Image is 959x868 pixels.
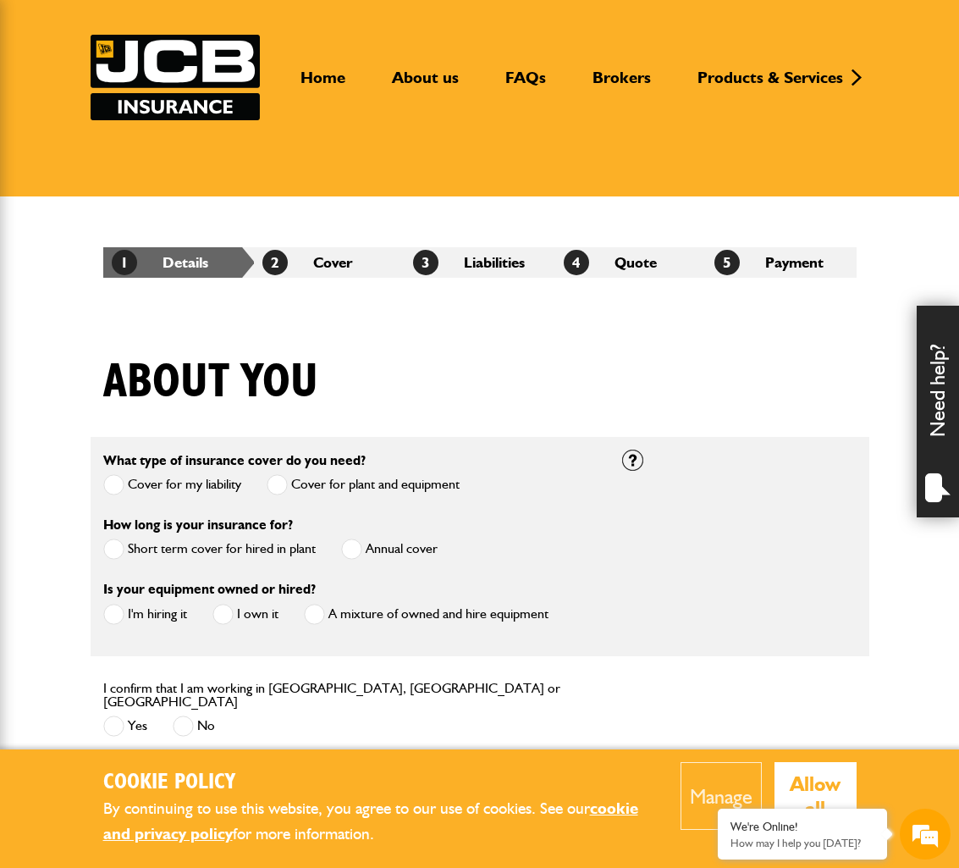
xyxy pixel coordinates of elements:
li: Liabilities [405,247,555,278]
li: Payment [706,247,857,278]
span: 1 [112,250,137,275]
a: Products & Services [685,68,856,102]
a: About us [379,68,471,102]
label: Cover for my liability [103,474,241,495]
label: Short term cover for hired in plant [103,539,316,560]
p: By continuing to use this website, you agree to our use of cookies. See our for more information. [103,796,656,848]
li: Details [103,247,254,278]
a: Brokers [580,68,664,102]
label: A mixture of owned and hire equipment [304,604,548,625]
h1: About you [103,354,318,411]
a: JCB Insurance Services [91,35,260,120]
button: Manage [681,762,762,830]
label: I own it [212,604,278,625]
label: I confirm that I am working in [GEOGRAPHIC_DATA], [GEOGRAPHIC_DATA] or [GEOGRAPHIC_DATA] [103,682,597,709]
label: How long is your insurance for? [103,518,293,532]
a: FAQs [493,68,559,102]
div: Need help? [917,306,959,517]
li: Quote [555,247,706,278]
label: I'm hiring it [103,604,187,625]
div: We're Online! [730,820,874,834]
h2: Cookie Policy [103,770,656,796]
button: Allow all [774,762,857,830]
span: 3 [413,250,438,275]
label: Is your equipment owned or hired? [103,583,316,596]
img: JCB Insurance Services logo [91,35,260,120]
li: Cover [254,247,405,278]
label: Yes [103,716,147,737]
label: What type of insurance cover do you need? [103,454,366,467]
a: Home [288,68,358,102]
label: Cover for plant and equipment [267,474,460,495]
label: No [173,716,215,737]
label: Annual cover [341,539,438,560]
span: 4 [564,250,589,275]
span: 5 [714,250,740,275]
p: How may I help you today? [730,837,874,849]
span: 2 [262,250,288,275]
